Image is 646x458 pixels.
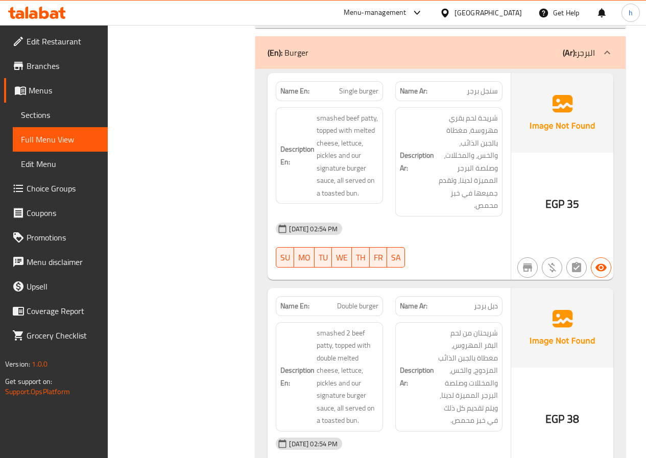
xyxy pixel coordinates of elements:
[13,103,108,127] a: Sections
[4,225,108,250] a: Promotions
[4,54,108,78] a: Branches
[336,250,348,265] span: WE
[27,207,100,219] span: Coupons
[4,201,108,225] a: Coupons
[563,46,595,59] p: البرجر
[285,224,342,234] span: [DATE] 02:54 PM
[21,158,100,170] span: Edit Menu
[294,247,315,268] button: MO
[517,257,538,278] button: Not branch specific item
[280,86,309,97] strong: Name En:
[344,7,406,19] div: Menu-management
[280,364,315,389] strong: Description En:
[566,257,587,278] button: Not has choices
[436,327,498,427] span: شريحتان من لحم البقر المهروس، مغطاة بالجبن الذائب المزدوج، والخس، والمخللات وصلصة البرجر المميزة ...
[339,86,378,97] span: Single burger
[29,84,100,97] span: Menus
[563,45,577,60] b: (Ar):
[315,247,332,268] button: TU
[545,194,564,214] span: EGP
[511,73,613,153] img: Ae5nvW7+0k+MAAAAAElFTkSuQmCC
[27,182,100,195] span: Choice Groups
[255,36,626,69] div: (En): Burger(Ar):البرجر
[332,247,352,268] button: WE
[285,439,342,449] span: [DATE] 02:54 PM
[629,7,633,18] span: h
[27,329,100,342] span: Grocery Checklist
[280,250,290,265] span: SU
[352,247,370,268] button: TH
[511,288,613,368] img: Ae5nvW7+0k+MAAAAAElFTkSuQmCC
[454,7,522,18] div: [GEOGRAPHIC_DATA]
[391,250,401,265] span: SA
[4,250,108,274] a: Menu disclaimer
[467,86,498,97] span: سنجل برجر
[400,301,427,311] strong: Name Ar:
[317,327,378,427] span: smashed 2 beef patty, topped with double melted cheese, lettuce, pickles and our signature burger...
[545,409,564,429] span: EGP
[4,176,108,201] a: Choice Groups
[400,86,427,97] strong: Name Ar:
[4,274,108,299] a: Upsell
[400,364,434,389] strong: Description Ar:
[542,257,562,278] button: Purchased item
[436,112,498,212] span: شريحة لحم بقري مهروسة، مغطاة بالجبن الذائب، والخس، والمخللات، وصلصة البرجر المميزة لدينا، وتقدم ج...
[356,250,366,265] span: TH
[276,247,294,268] button: SU
[370,247,387,268] button: FR
[268,45,282,60] b: (En):
[27,280,100,293] span: Upsell
[591,257,611,278] button: Available
[298,250,310,265] span: MO
[5,375,52,388] span: Get support on:
[4,78,108,103] a: Menus
[21,109,100,121] span: Sections
[400,149,434,174] strong: Description Ar:
[4,323,108,348] a: Grocery Checklist
[268,46,308,59] p: Burger
[474,301,498,311] span: دبل برجر
[374,250,383,265] span: FR
[280,301,309,311] strong: Name En:
[27,60,100,72] span: Branches
[567,194,579,214] span: 35
[337,301,378,311] span: Double burger
[32,357,47,371] span: 1.0.0
[387,247,405,268] button: SA
[27,305,100,317] span: Coverage Report
[280,143,315,168] strong: Description En:
[4,29,108,54] a: Edit Restaurant
[27,35,100,47] span: Edit Restaurant
[567,409,579,429] span: 38
[21,133,100,146] span: Full Menu View
[319,250,328,265] span: TU
[27,256,100,268] span: Menu disclaimer
[13,127,108,152] a: Full Menu View
[13,152,108,176] a: Edit Menu
[27,231,100,244] span: Promotions
[317,112,378,200] span: smashed beef patty, topped with melted cheese, lettuce, pickles and our signature burger sauce, a...
[5,385,70,398] a: Support.OpsPlatform
[5,357,30,371] span: Version:
[4,299,108,323] a: Coverage Report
